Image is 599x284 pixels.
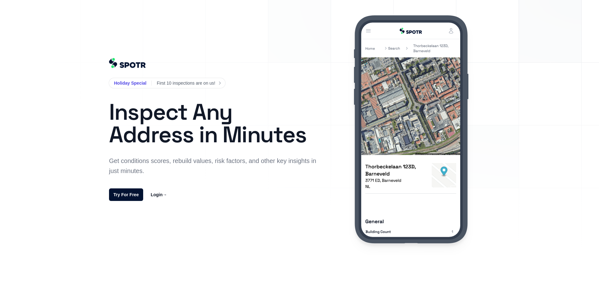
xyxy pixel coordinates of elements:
a: First 10 inspections are on us! [157,79,220,87]
span: → [163,192,167,197]
p: Get conditions scores, rebuild values, risk factors, and other key insights in just minutes. [109,156,320,176]
a: Try For Free [109,188,143,201]
img: 61ea7a264e0cbe10e6ec0ef6_%402Spotr%20Logo_Navy%20Blue%20-%20Emerald.png [109,58,146,68]
h1: Inspect Any Address in Minutes [109,101,320,146]
a: Login [151,191,167,198]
